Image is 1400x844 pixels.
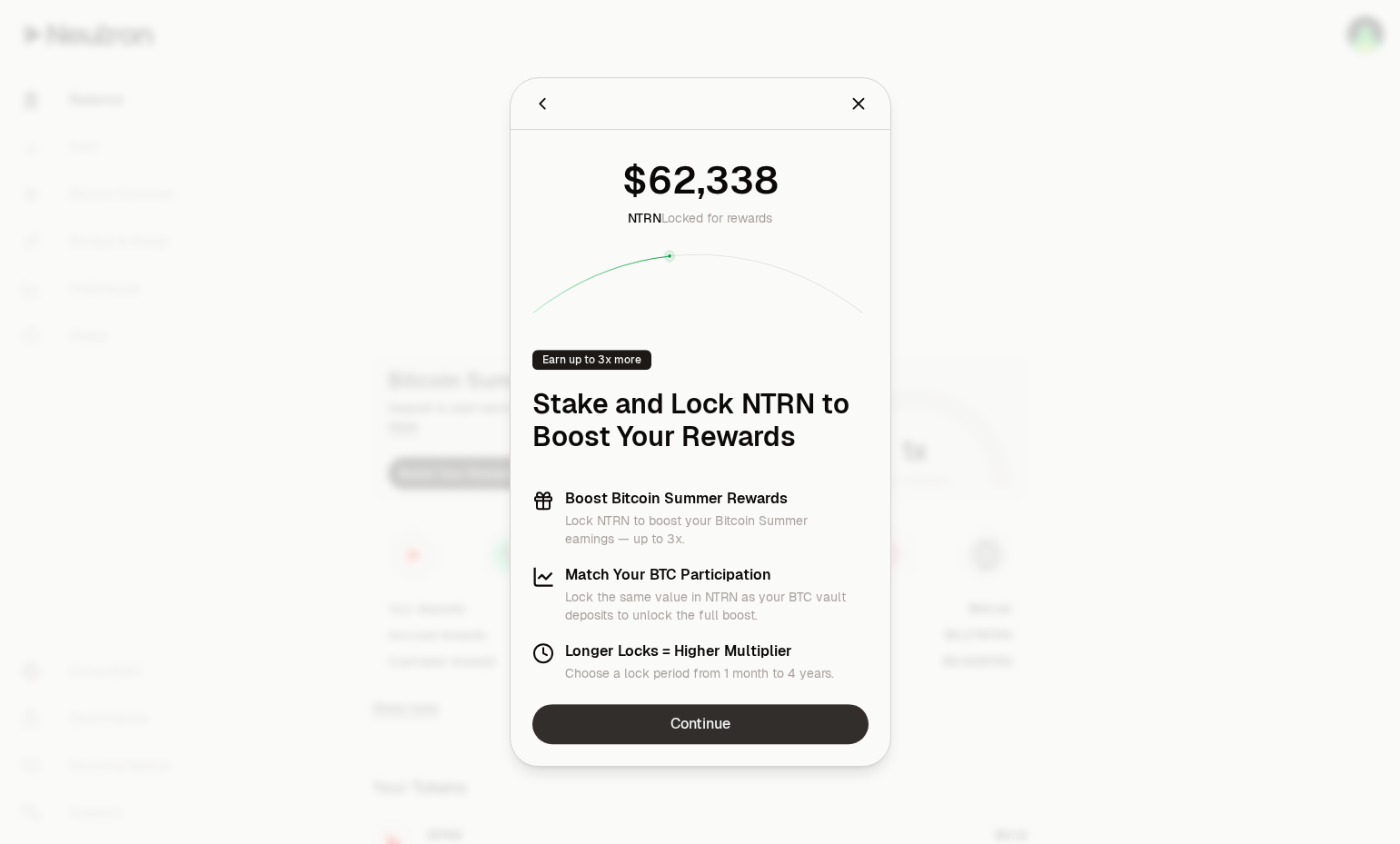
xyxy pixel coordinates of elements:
button: Back [532,91,552,116]
h3: Boost Bitcoin Summer Rewards [565,490,869,508]
div: Earn up to 3x more [532,350,651,370]
p: Lock the same value in NTRN as your BTC vault deposits to unlock the full boost. [565,588,869,624]
p: Choose a lock period from 1 month to 4 years. [565,664,834,682]
span: NTRN [628,210,661,226]
p: Lock NTRN to boost your Bitcoin Summer earnings — up to 3x. [565,511,869,548]
h1: Stake and Lock NTRN to Boost Your Rewards [532,388,869,453]
button: Close [849,91,869,116]
div: Locked for rewards [628,209,772,227]
h3: Longer Locks = Higher Multiplier [565,642,834,660]
h3: Match Your BTC Participation [565,566,869,584]
a: Continue [532,704,869,744]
